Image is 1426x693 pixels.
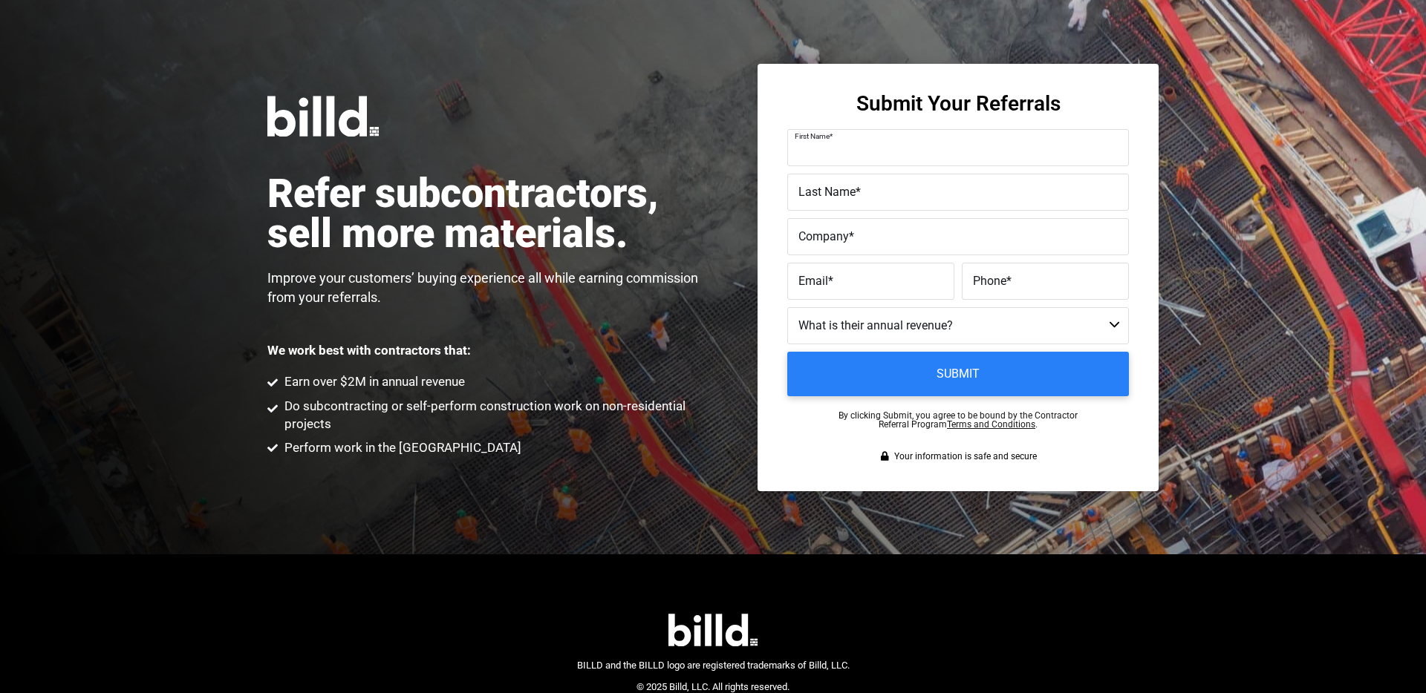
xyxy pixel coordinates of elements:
a: Terms and Conditions [947,419,1035,430]
p: Improve your customers’ buying experience all while earning commission from your referrals. [267,269,713,307]
span: Phone [973,273,1006,287]
span: First Name [795,131,830,139]
span: BILLD and the BILLD logo are registered trademarks of Billd, LLC. © 2025 Billd, LLC. All rights r... [577,660,850,692]
span: Last Name [798,184,856,198]
p: By clicking Submit, you agree to be bound by the Contractor Referral Program . [839,411,1078,429]
span: Your information is safe and secure [891,451,1037,462]
span: Company [798,229,849,243]
p: We work best with contractors that: [267,344,471,357]
h1: Refer subcontractors, sell more materials. [267,174,713,254]
span: Earn over $2M in annual revenue [281,373,465,391]
span: Perform work in the [GEOGRAPHIC_DATA] [281,439,521,457]
h3: Submit Your Referrals [856,93,1061,114]
input: Submit [787,352,1129,396]
span: Do subcontracting or self-perform construction work on non-residential projects [281,398,714,433]
span: Email [798,273,828,287]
